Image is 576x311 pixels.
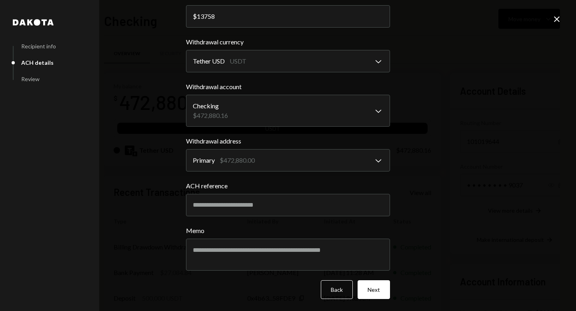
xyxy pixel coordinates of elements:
[186,95,390,127] button: Withdrawal account
[21,59,54,66] div: ACH details
[186,149,390,171] button: Withdrawal address
[186,37,390,47] label: Withdrawal currency
[186,226,390,235] label: Memo
[230,56,246,66] div: USDT
[186,136,390,146] label: Withdrawal address
[21,76,40,82] div: Review
[186,181,390,191] label: ACH reference
[193,12,197,20] div: $
[358,280,390,299] button: Next
[321,280,353,299] button: Back
[21,43,56,50] div: Recipient info
[186,82,390,92] label: Withdrawal account
[186,5,390,28] input: 0.00
[186,50,390,72] button: Withdrawal currency
[220,155,255,165] div: $472,880.00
